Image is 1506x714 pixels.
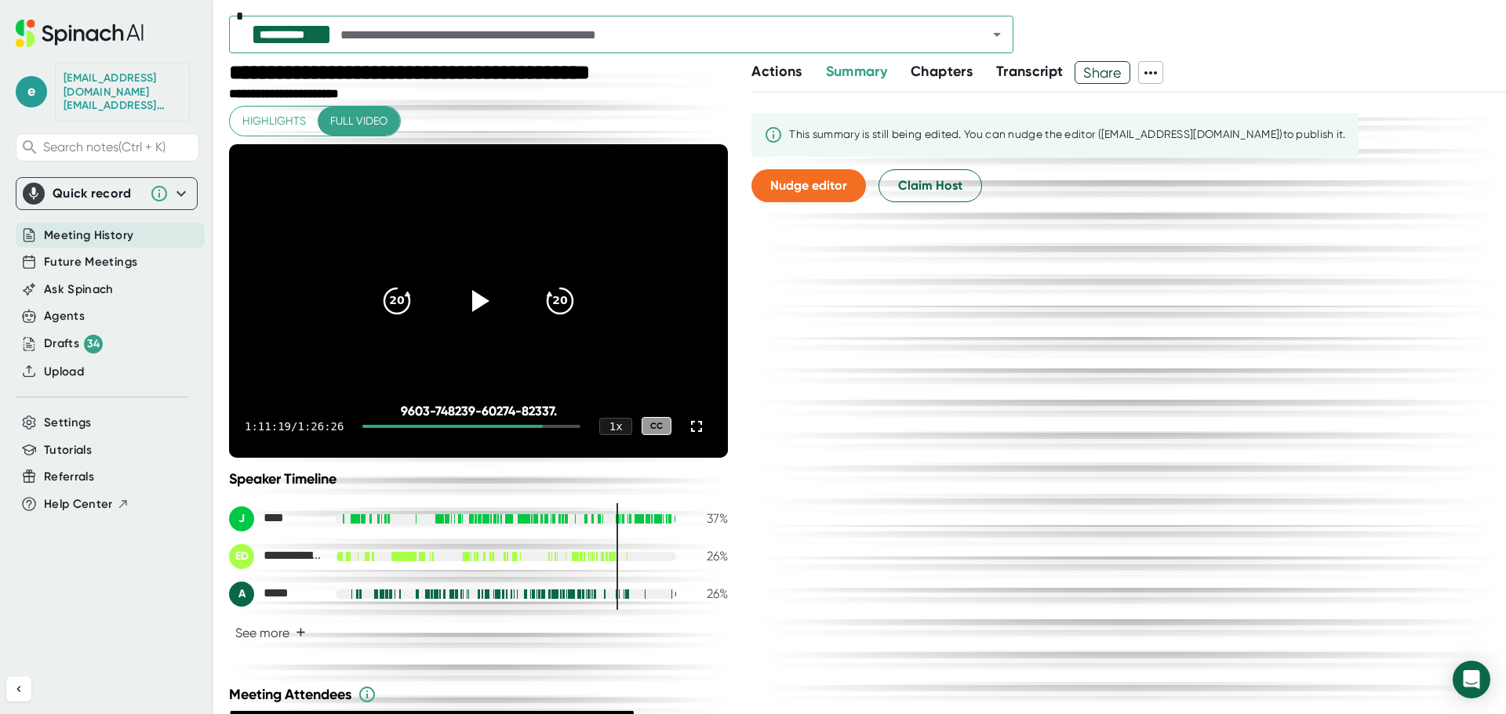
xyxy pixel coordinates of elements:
span: Help Center [44,495,113,513]
button: Settings [44,414,92,432]
button: Collapse sidebar [6,676,31,701]
button: Referrals [44,468,94,486]
span: Share [1075,59,1129,86]
div: Josh [229,506,323,531]
div: Quick record [53,186,142,201]
div: CC [642,417,671,435]
span: Search notes (Ctrl + K) [43,140,195,154]
span: Actions [751,63,802,80]
div: 37 % [689,511,728,526]
div: 9603-748239-60274-82337. [279,404,678,419]
div: 26 % [689,549,728,564]
button: Future Meetings [44,253,137,271]
div: Quick record [23,178,191,209]
button: Transcript [996,61,1064,82]
button: Upload [44,363,84,381]
button: Tutorials [44,441,92,459]
button: Claim Host [878,169,982,202]
button: Drafts 34 [44,335,103,353]
div: Meeting Attendees [229,685,732,704]
span: Nudge editor [770,178,847,193]
div: Allen [229,582,323,607]
button: See more+ [229,619,312,647]
button: Help Center [44,495,129,513]
div: 26 % [689,586,728,601]
div: Elijah Dotson [229,544,323,569]
div: 1 x [599,418,632,435]
span: Full video [330,111,387,131]
div: A [229,582,254,607]
div: ED [229,544,254,569]
div: Open Intercom Messenger [1453,661,1490,698]
span: Chapters [911,63,973,80]
span: Highlights [242,111,306,131]
button: Meeting History [44,227,133,245]
button: Chapters [911,61,973,82]
button: Open [986,24,1008,45]
button: Full video [318,107,400,136]
span: Transcript [996,63,1064,80]
div: This summary is still being edited. You can nudge the editor ([EMAIL_ADDRESS][DOMAIN_NAME]) to pu... [789,128,1346,142]
button: Actions [751,61,802,82]
button: Ask Spinach [44,281,114,299]
span: Claim Host [898,176,962,195]
div: edotson@starrez.com edotson@starrez.com [64,71,181,113]
span: Summary [826,63,887,80]
span: + [296,626,306,639]
button: Share [1075,61,1130,84]
button: Summary [826,61,887,82]
div: 34 [84,335,103,353]
div: 1:11:19 / 1:26:26 [245,420,344,433]
button: Agents [44,307,85,325]
button: Highlights [230,107,318,136]
button: Nudge editor [751,169,866,202]
span: e [16,76,47,107]
div: J [229,506,254,531]
div: Drafts [44,335,103,353]
div: Speaker Timeline [229,470,728,487]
